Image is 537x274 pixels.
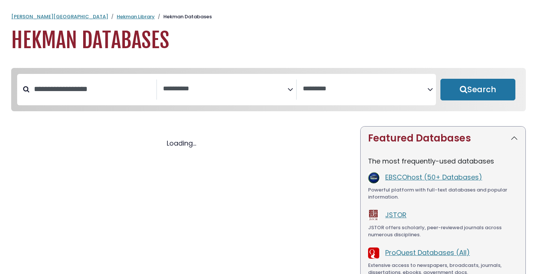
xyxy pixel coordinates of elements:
a: JSTOR [385,210,406,219]
div: JSTOR offers scholarly, peer-reviewed journals across numerous disciplines. [368,224,518,239]
a: ProQuest Databases (All) [385,248,470,257]
input: Search database by title or keyword [29,83,156,95]
h1: Hekman Databases [11,28,526,53]
textarea: Search [163,85,288,93]
a: [PERSON_NAME][GEOGRAPHIC_DATA] [11,13,108,20]
textarea: Search [303,85,427,93]
a: Hekman Library [117,13,155,20]
nav: Search filters [11,68,526,111]
a: EBSCOhost (50+ Databases) [385,172,482,182]
p: The most frequently-used databases [368,156,518,166]
button: Submit for Search Results [440,79,515,100]
button: Featured Databases [361,127,525,150]
div: Loading... [11,138,351,148]
li: Hekman Databases [155,13,212,21]
nav: breadcrumb [11,13,526,21]
div: Powerful platform with full-text databases and popular information. [368,186,518,201]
